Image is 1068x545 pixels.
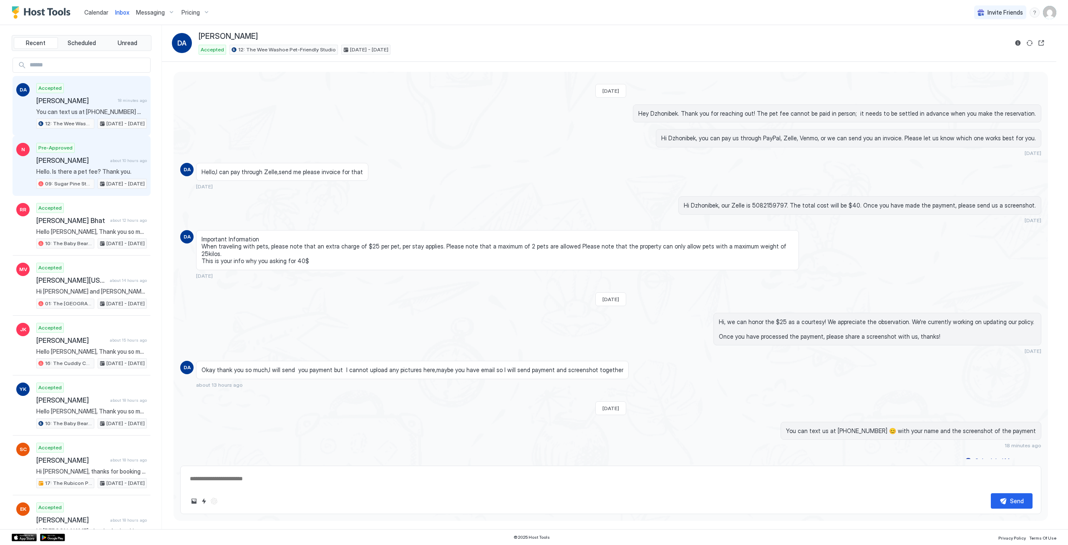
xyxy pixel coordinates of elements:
[106,120,145,127] span: [DATE] - [DATE]
[201,46,224,53] span: Accepted
[84,8,108,17] a: Calendar
[719,318,1036,340] span: Hi, we can honor the $25 as a courtesy! We appreciate the observation. We're currently working on...
[36,408,147,415] span: Hello [PERSON_NAME], Thank you so much for your booking! We'll send the check-in instructions [DA...
[36,527,147,535] span: Hi [PERSON_NAME], thanks for booking your stay with us! Details of your Booking: 📍 [STREET_ADDRES...
[20,326,26,333] span: JK
[45,479,92,487] span: 17: The Rubicon Pet Friendly Studio
[115,9,129,16] span: Inbox
[45,360,92,367] span: 16: The Cuddly Cub Studio
[36,396,107,404] span: [PERSON_NAME]
[36,276,106,284] span: [PERSON_NAME][US_STATE] May
[38,324,62,332] span: Accepted
[45,420,92,427] span: 10: The Baby Bear Pet Friendly Studio
[36,216,107,225] span: [PERSON_NAME] Bhat
[106,420,145,427] span: [DATE] - [DATE]
[20,446,27,453] span: SC
[38,264,62,271] span: Accepted
[45,180,92,188] span: 09: Sugar Pine Studio at [GEOGRAPHIC_DATA]
[36,336,106,345] span: [PERSON_NAME]
[14,37,58,49] button: Recent
[106,479,145,487] span: [DATE] - [DATE]
[136,9,165,16] span: Messaging
[189,496,199,506] button: Upload image
[26,39,45,47] span: Recent
[202,366,623,374] span: Okay thank you so much,I will send you payment but I cannot upload any pictures here,maybe you ha...
[118,39,137,47] span: Unread
[602,88,619,94] span: [DATE]
[36,288,147,295] span: Hi [PERSON_NAME] and [PERSON_NAME] is Me , my Son and my Dog . We can wait to be there and relax ...
[1043,6,1056,19] div: User profile
[20,206,26,213] span: RR
[196,183,213,190] span: [DATE]
[38,144,73,152] span: Pre-Approved
[45,120,92,127] span: 12: The Wee Washoe Pet-Friendly Studio
[514,535,550,540] span: © 2025 Host Tools
[998,533,1026,542] a: Privacy Policy
[202,168,363,176] span: Hello,I can pay through Zelle,send me please invoice for that
[36,156,107,165] span: [PERSON_NAME]
[1036,38,1046,48] button: Open reservation
[105,37,149,49] button: Unread
[602,405,619,411] span: [DATE]
[1005,442,1041,449] span: 18 minutes ago
[602,296,619,302] span: [DATE]
[38,204,62,212] span: Accepted
[118,98,147,103] span: 18 minutes ago
[36,168,147,175] span: Hello. Is there a pet fee? Thank you.
[987,9,1023,16] span: Invite Friends
[199,32,258,41] span: [PERSON_NAME]
[350,46,388,53] span: [DATE] - [DATE]
[106,360,145,367] span: [DATE] - [DATE]
[184,166,191,173] span: DA
[991,493,1033,509] button: Send
[36,96,114,105] span: [PERSON_NAME]
[110,278,147,283] span: about 14 hours ago
[181,9,200,16] span: Pricing
[36,228,147,236] span: Hello [PERSON_NAME], Thank you so much for your booking! We'll send the check-in instructions on ...
[84,9,108,16] span: Calendar
[196,273,213,279] span: [DATE]
[110,517,147,523] span: about 18 hours ago
[20,385,26,393] span: YK
[36,456,107,464] span: [PERSON_NAME]
[36,348,147,355] span: Hello [PERSON_NAME], Thank you so much for your booking! We'll send the check-in instructions on ...
[199,496,209,506] button: Quick reply
[1025,38,1035,48] button: Sync reservation
[238,46,336,53] span: 12: The Wee Washoe Pet-Friendly Studio
[1030,8,1040,18] div: menu
[998,535,1026,540] span: Privacy Policy
[1025,348,1041,354] span: [DATE]
[12,534,37,541] a: App Store
[202,236,793,265] span: Important Information When traveling with pets, please note that an extra charge of $25 per pet, ...
[38,444,62,451] span: Accepted
[45,300,92,307] span: 01: The [GEOGRAPHIC_DATA] at The [GEOGRAPHIC_DATA]
[68,39,96,47] span: Scheduled
[661,134,1036,142] span: Hi Dzhonibek, you can pay us through PayPal, Zelle, Venmo, or we can send you an invoice. Please ...
[36,108,147,116] span: You can text us at [PHONE_NUMBER] 😊 with your name and the screenshot of the payment
[110,337,147,343] span: about 15 hours ago
[106,240,145,247] span: [DATE] - [DATE]
[786,427,1036,435] span: You can text us at [PHONE_NUMBER] 😊 with your name and the screenshot of the payment
[38,84,62,92] span: Accepted
[184,364,191,371] span: DA
[1029,535,1056,540] span: Terms Of Use
[964,455,1041,466] button: Scheduled Messages
[12,6,74,19] a: Host Tools Logo
[21,146,25,153] span: N
[1029,533,1056,542] a: Terms Of Use
[106,180,145,188] span: [DATE] - [DATE]
[20,505,26,513] span: EK
[638,110,1036,117] span: Hey Dzhonibek. Thank you for reaching out! The pet fee cannot be paid in person; it needs to be s...
[196,382,243,388] span: about 13 hours ago
[12,35,151,51] div: tab-group
[184,233,191,241] span: DA
[110,398,147,403] span: about 18 hours ago
[975,456,1032,465] div: Scheduled Messages
[20,86,27,94] span: DA
[1013,38,1023,48] button: Reservation information
[40,534,65,541] a: Google Play Store
[36,468,147,475] span: Hi [PERSON_NAME], thanks for booking your stay with us! Details of your Booking: 📍 [STREET_ADDRES...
